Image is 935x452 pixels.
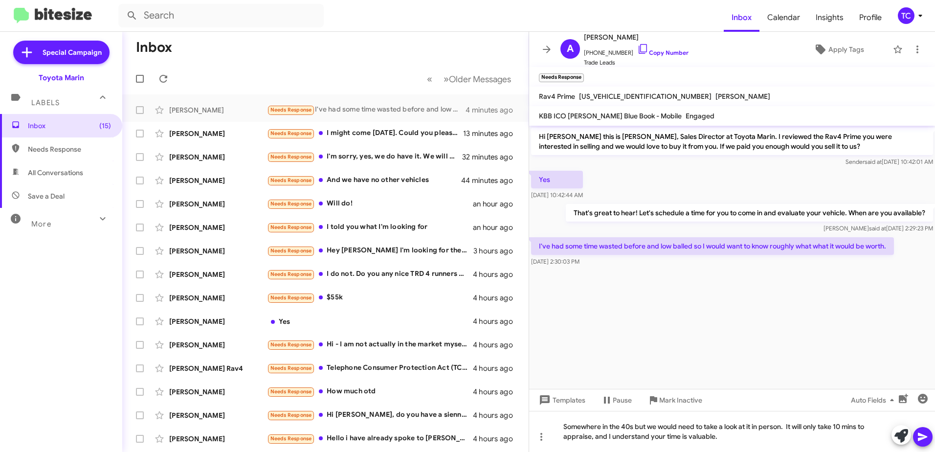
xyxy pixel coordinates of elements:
[531,171,583,188] p: Yes
[473,363,521,373] div: 4 hours ago
[169,105,267,115] div: [PERSON_NAME]
[531,191,583,199] span: [DATE] 10:42:44 AM
[473,316,521,326] div: 4 hours ago
[724,3,759,32] span: Inbox
[529,391,593,409] button: Templates
[579,92,712,101] span: [US_VEHICLE_IDENTIFICATION_NUMBER]
[427,73,432,85] span: «
[473,340,521,350] div: 4 hours ago
[270,388,312,395] span: Needs Response
[43,47,102,57] span: Special Campaign
[566,204,933,222] p: That's great to hear! Let's schedule a time for you to come in and evaluate your vehicle. When ar...
[169,199,267,209] div: [PERSON_NAME]
[637,49,689,56] a: Copy Number
[99,121,111,131] span: (15)
[444,73,449,85] span: »
[169,246,267,256] div: [PERSON_NAME]
[824,225,933,232] span: [PERSON_NAME] [DATE] 2:29:23 PM
[31,220,51,228] span: More
[593,391,640,409] button: Pause
[169,340,267,350] div: [PERSON_NAME]
[136,40,172,55] h1: Inbox
[659,391,702,409] span: Mark Inactive
[462,152,521,162] div: 32 minutes ago
[539,112,682,120] span: KBB ICO [PERSON_NAME] Blue Book - Mobile
[270,341,312,348] span: Needs Response
[584,31,689,43] span: [PERSON_NAME]
[28,144,111,154] span: Needs Response
[169,152,267,162] div: [PERSON_NAME]
[169,410,267,420] div: [PERSON_NAME]
[531,258,579,265] span: [DATE] 2:30:03 PM
[267,362,473,374] div: Telephone Consumer Protection Act (TCPA) allows for statutory damages of $500 to $1,500 per viola...
[865,158,882,165] span: said at
[267,433,473,444] div: Hello i have already spoke to [PERSON_NAME] about my situation Thank you
[539,92,575,101] span: Rav4 Prime
[28,121,111,131] span: Inbox
[808,3,851,32] a: Insights
[169,293,267,303] div: [PERSON_NAME]
[39,73,84,83] div: Toyota Marin
[531,128,933,155] p: Hi [PERSON_NAME] this is [PERSON_NAME], Sales Director at Toyota Marin. I reviewed the Rav4 Prime...
[270,177,312,183] span: Needs Response
[473,246,521,256] div: 3 hours ago
[267,198,473,209] div: Will do!
[473,223,521,232] div: an hour ago
[846,158,933,165] span: Sender [DATE] 10:42:01 AM
[267,222,473,233] div: I told you what I'm looking for
[169,363,267,373] div: [PERSON_NAME] Rav4
[789,41,888,58] button: Apply Tags
[890,7,924,24] button: TC
[473,199,521,209] div: an hour ago
[449,74,511,85] span: Older Messages
[28,168,83,178] span: All Conversations
[462,176,521,185] div: 44 minutes ago
[584,58,689,68] span: Trade Leads
[270,271,312,277] span: Needs Response
[869,225,886,232] span: said at
[851,3,890,32] span: Profile
[270,412,312,418] span: Needs Response
[267,269,473,280] div: I do not. Do you any nice TRD 4 runners under 50k?
[270,201,312,207] span: Needs Response
[270,130,312,136] span: Needs Response
[267,104,466,115] div: I've had some time wasted before and low balled so I would want to know roughly what what it woul...
[567,41,574,57] span: A
[473,410,521,420] div: 4 hours ago
[473,293,521,303] div: 4 hours ago
[529,411,935,452] div: Somewhere in the 40s but we would need to take a look at it in person. It will only take 10 mins ...
[169,387,267,397] div: [PERSON_NAME]
[270,154,312,160] span: Needs Response
[267,128,463,139] div: I might come [DATE]. Could you please send me also the link of the car? I couldn't find it anymor...
[31,98,60,107] span: Labels
[531,237,894,255] p: I've had some time wasted before and low balled so I would want to know roughly what what it woul...
[828,41,864,58] span: Apply Tags
[169,176,267,185] div: [PERSON_NAME]
[270,107,312,113] span: Needs Response
[169,270,267,279] div: [PERSON_NAME]
[851,391,898,409] span: Auto Fields
[463,129,521,138] div: 13 minutes ago
[473,434,521,444] div: 4 hours ago
[169,223,267,232] div: [PERSON_NAME]
[267,409,473,421] div: Hi [PERSON_NAME], do you have a sienna available? Here's what my husband and i are considering: T...
[539,73,584,82] small: Needs Response
[473,270,521,279] div: 4 hours ago
[267,292,473,303] div: $55k
[438,69,517,89] button: Next
[537,391,585,409] span: Templates
[270,294,312,301] span: Needs Response
[270,224,312,230] span: Needs Response
[169,316,267,326] div: [PERSON_NAME]
[267,151,462,162] div: I'm sorry, yes, we do have it. We will keep it until we buy a 2026 plug-in hybrid. I am also look...
[613,391,632,409] span: Pause
[421,69,438,89] button: Previous
[270,435,312,442] span: Needs Response
[473,387,521,397] div: 4 hours ago
[466,105,521,115] div: 4 minutes ago
[169,129,267,138] div: [PERSON_NAME]
[13,41,110,64] a: Special Campaign
[270,365,312,371] span: Needs Response
[267,316,473,326] div: Yes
